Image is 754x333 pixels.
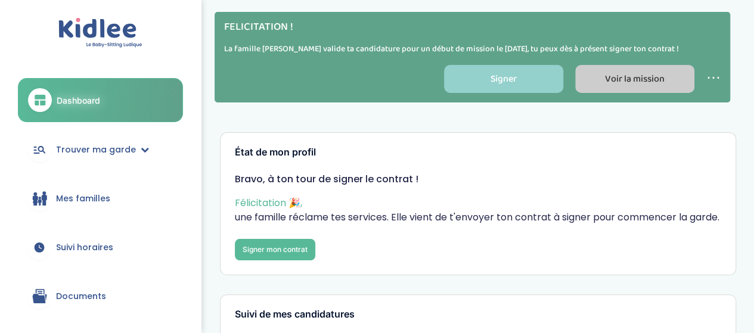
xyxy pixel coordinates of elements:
[605,71,665,86] span: Voir la mission
[235,239,315,260] a: Signer mon contrat
[56,241,113,254] span: Suivi horaires
[235,309,721,320] h3: Suivi de mes candidatures
[235,172,721,186] p: Bravo, à ton tour de signer le contrat !
[235,147,721,158] h3: État de mon profil
[18,177,183,220] a: Mes familles
[56,290,106,303] span: Documents
[18,128,183,171] a: Trouver ma garde
[235,196,721,225] p: une famille réclame tes services. Elle vient de t'envoyer ton contrat à signer pour commencer la ...
[18,226,183,269] a: Suivi horaires
[57,94,100,107] span: Dashboard
[444,65,563,93] a: Signer
[58,18,142,48] img: logo.svg
[706,67,721,90] a: ⋯
[575,65,694,93] a: Voir la mission
[18,275,183,318] a: Documents
[235,196,302,210] span: Félicitation 🎉,
[224,43,721,55] p: La famille [PERSON_NAME] valide ta candidature pour un début de mission le [DATE], tu peux dès à ...
[224,21,721,33] h4: FELICITATION !
[56,192,110,205] span: Mes familles
[56,144,136,156] span: Trouver ma garde
[18,78,183,122] a: Dashboard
